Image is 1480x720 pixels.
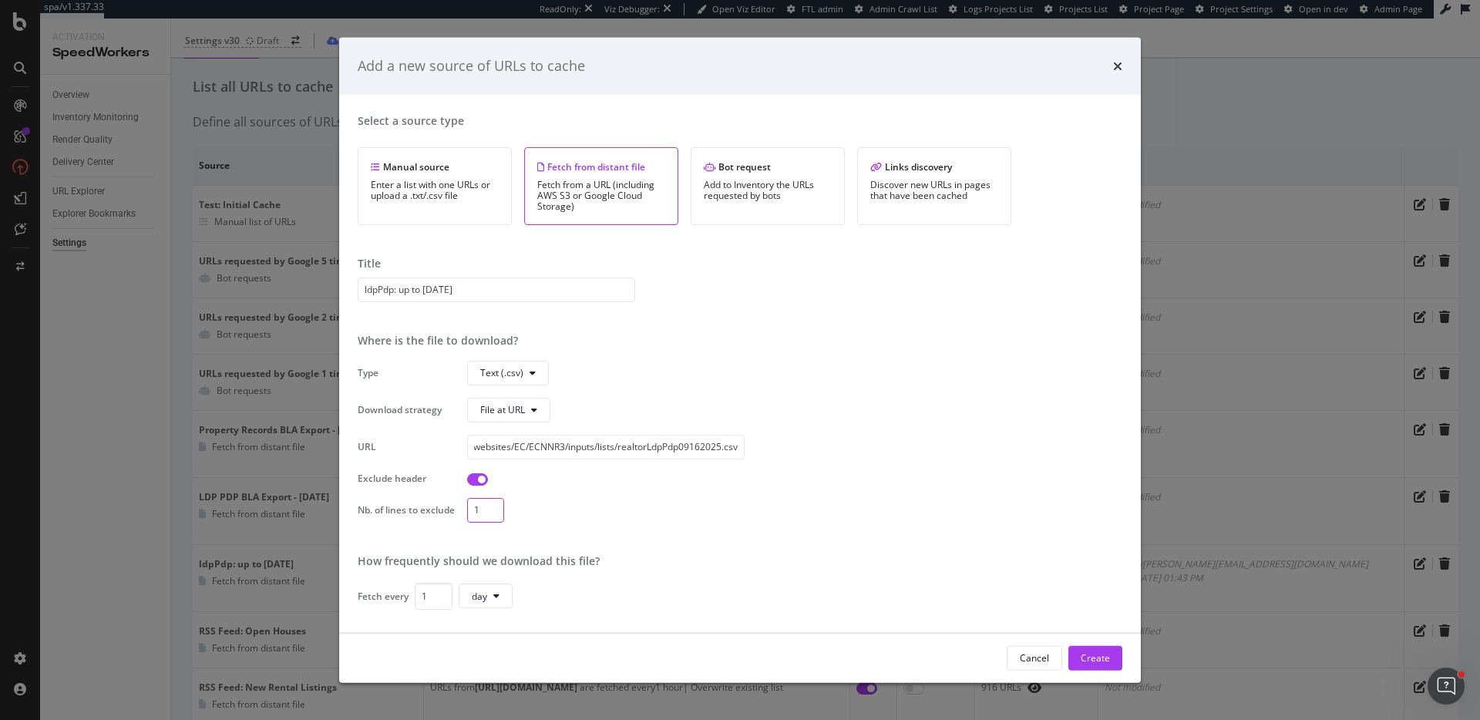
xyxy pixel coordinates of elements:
div: Discover new URLs in pages that have been cached [870,179,998,200]
div: Enter a list with one URLs or upload a .txt/.csv file [371,179,499,200]
div: Fetch every [358,589,409,602]
button: Cancel [1007,645,1062,670]
div: Create [1081,651,1110,664]
span: day [472,589,487,602]
button: Create [1068,645,1122,670]
span: Text (.csv) [480,366,523,379]
div: times [1113,56,1122,76]
div: Select a source type [358,113,1122,128]
span: File at URL [480,403,525,416]
div: Title [358,255,1122,271]
div: Where is the file to download? [358,332,1122,348]
button: Text (.csv) [467,360,549,385]
div: Bot request [704,160,832,173]
div: URL [358,440,455,453]
div: Cancel [1020,651,1049,664]
div: Fetch from a URL (including AWS S3 or Google Cloud Storage) [537,179,665,211]
div: Download strategy [358,403,455,416]
div: Exclude header [358,472,455,485]
input: n [467,497,504,522]
button: day [459,584,513,608]
div: modal [339,38,1141,683]
div: Links discovery [870,160,998,173]
div: Add to Inventory the URLs requested by bots [704,179,832,200]
iframe: Intercom live chat [1428,668,1465,705]
div: Type [358,366,455,379]
div: Nb. of lines to exclude [358,503,455,516]
div: Fetch from distant file [537,160,665,173]
div: Manual source [371,160,499,173]
div: How frequently should we download this file? [358,553,1122,568]
div: Add a new source of URLs to cache [358,56,585,76]
button: File at URL [467,397,550,422]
